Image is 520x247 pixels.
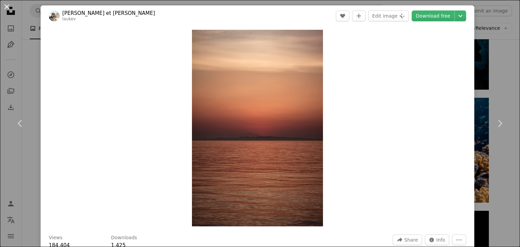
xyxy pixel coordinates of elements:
button: Like [336,10,349,21]
a: [PERSON_NAME] et [PERSON_NAME] [62,10,155,17]
button: Zoom in on this image [192,30,323,226]
h3: Downloads [111,234,137,241]
button: Share this image [393,234,422,245]
a: Download free [412,10,454,21]
a: Next [479,91,520,156]
button: More Actions [452,234,466,245]
span: Share [404,235,418,245]
a: laukev [62,17,76,21]
button: Add to Collection [352,10,366,21]
h3: Views [49,234,63,241]
button: Stats about this image [425,234,450,245]
img: Go to Kévin et Laurianne Langlais's profile [49,10,60,21]
img: calm body of water [192,30,323,226]
button: Edit image [368,10,409,21]
button: Choose download size [455,10,466,21]
span: Info [436,235,446,245]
